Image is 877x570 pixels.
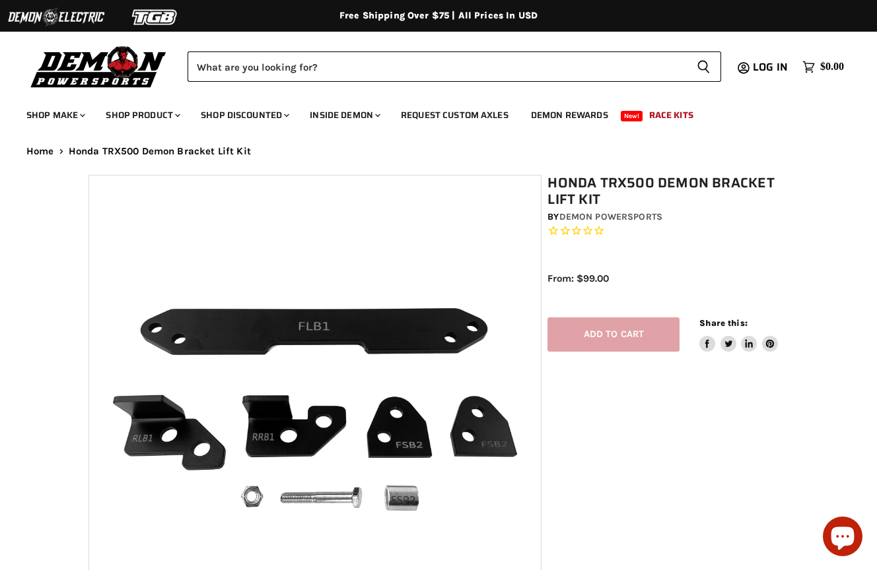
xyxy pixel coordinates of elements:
[796,57,851,77] a: $0.00
[188,51,721,82] form: Product
[391,102,518,129] a: Request Custom Axles
[699,317,778,352] aside: Share this:
[547,175,794,208] h1: Honda TRX500 Demon Bracket Lift Kit
[547,224,794,238] span: Rated 0.0 out of 5 stars 0 reviews
[820,61,844,73] span: $0.00
[69,146,251,157] span: Honda TRX500 Demon Bracket Lift Kit
[521,102,618,129] a: Demon Rewards
[547,210,794,224] div: by
[7,5,106,30] img: Demon Electric Logo 2
[17,96,841,129] ul: Main menu
[699,318,747,328] span: Share this:
[747,61,796,73] a: Log in
[26,146,54,157] a: Home
[559,211,662,222] a: Demon Powersports
[96,102,188,129] a: Shop Product
[300,102,388,129] a: Inside Demon
[106,5,205,30] img: TGB Logo 2
[686,51,721,82] button: Search
[819,517,866,559] inbox-online-store-chat: Shopify online store chat
[17,102,93,129] a: Shop Make
[191,102,297,129] a: Shop Discounted
[639,102,703,129] a: Race Kits
[188,51,686,82] input: Search
[547,272,609,284] span: From: $99.00
[753,59,788,75] span: Log in
[621,111,643,121] span: New!
[26,43,171,90] img: Demon Powersports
